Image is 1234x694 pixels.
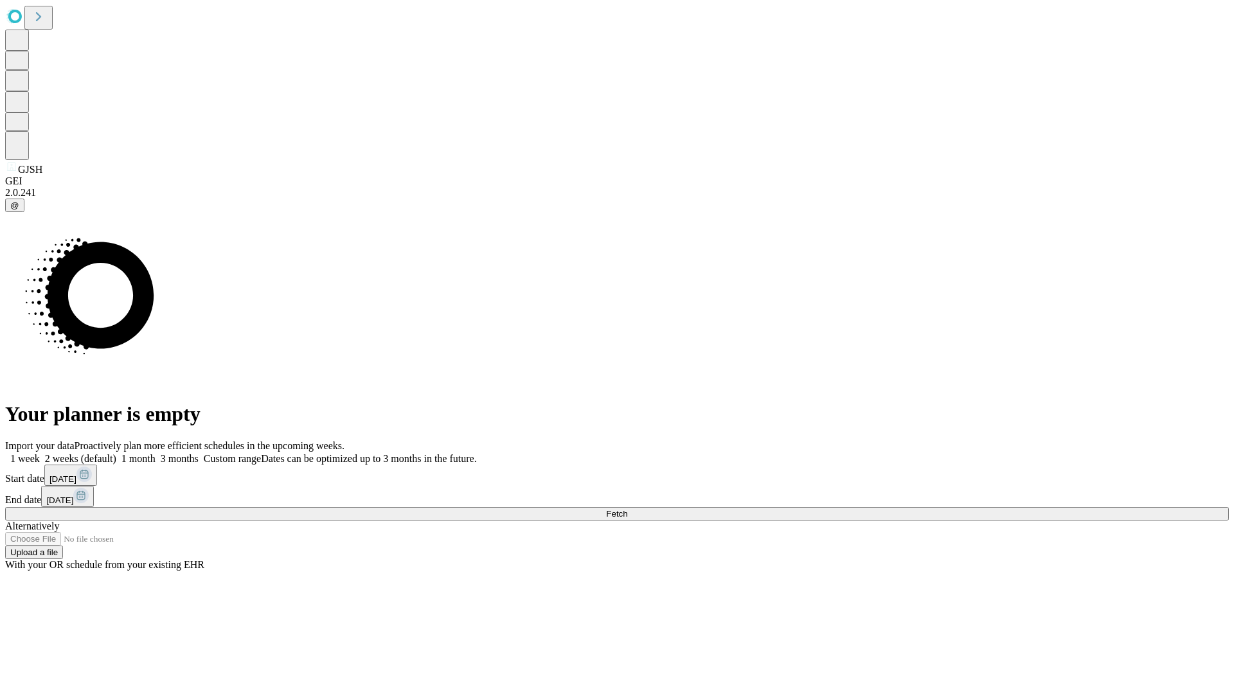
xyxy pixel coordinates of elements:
span: @ [10,200,19,210]
button: Upload a file [5,546,63,559]
button: @ [5,199,24,212]
span: Fetch [606,509,627,519]
span: Custom range [204,453,261,464]
div: Start date [5,465,1229,486]
span: GJSH [18,164,42,175]
span: Proactively plan more efficient schedules in the upcoming weeks. [75,440,344,451]
span: [DATE] [46,495,73,505]
span: 3 months [161,453,199,464]
span: With your OR schedule from your existing EHR [5,559,204,570]
span: Dates can be optimized up to 3 months in the future. [261,453,476,464]
span: Import your data [5,440,75,451]
span: Alternatively [5,520,59,531]
button: [DATE] [41,486,94,507]
span: [DATE] [49,474,76,484]
div: 2.0.241 [5,187,1229,199]
button: Fetch [5,507,1229,520]
h1: Your planner is empty [5,402,1229,426]
div: End date [5,486,1229,507]
span: 1 week [10,453,40,464]
span: 2 weeks (default) [45,453,116,464]
span: 1 month [121,453,156,464]
div: GEI [5,175,1229,187]
button: [DATE] [44,465,97,486]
